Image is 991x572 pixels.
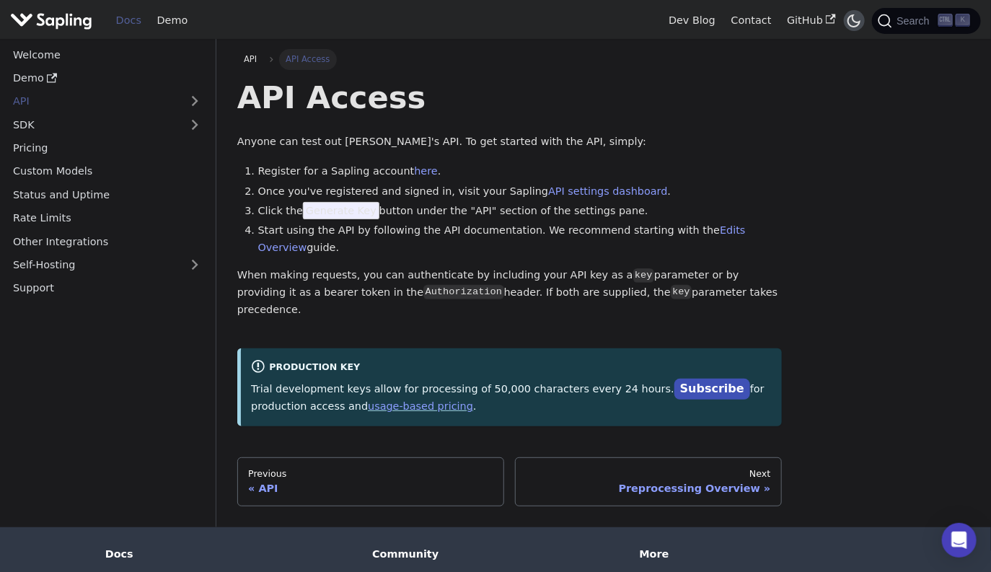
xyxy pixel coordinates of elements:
[180,91,209,112] button: Expand sidebar category 'API'
[108,9,149,32] a: Docs
[671,285,692,299] code: key
[640,547,886,560] div: More
[258,163,782,180] li: Register for a Sapling account .
[237,133,782,151] p: Anyone can test out [PERSON_NAME]'s API. To get started with the API, simply:
[10,10,97,31] a: Sapling.ai
[5,231,209,252] a: Other Integrations
[251,379,771,415] p: Trial development keys allow for processing of 50,000 characters every 24 hours. for production a...
[844,10,865,31] button: Switch between dark and light mode (currently dark mode)
[5,114,180,135] a: SDK
[423,285,503,299] code: Authorization
[674,379,750,400] a: Subscribe
[633,268,654,283] code: key
[258,203,782,220] li: Click the button under the "API" section of the settings pane.
[368,400,473,412] a: usage-based pricing
[414,165,437,177] a: here
[779,9,843,32] a: GitHub
[5,161,209,182] a: Custom Models
[258,183,782,201] li: Once you've registered and signed in, visit your Sapling .
[251,359,771,377] div: Production Key
[279,49,337,69] span: API Access
[5,278,209,299] a: Support
[303,202,379,219] span: Generate Key
[372,547,619,560] div: Community
[5,138,209,159] a: Pricing
[149,9,195,32] a: Demo
[956,14,970,27] kbd: K
[248,482,493,495] div: API
[5,184,209,205] a: Status and Uptime
[258,222,782,257] li: Start using the API by following the API documentation. We recommend starting with the guide.
[237,457,782,506] nav: Docs pages
[548,185,667,197] a: API settings dashboard
[237,49,782,69] nav: Breadcrumbs
[237,78,782,117] h1: API Access
[237,457,504,506] a: PreviousAPI
[105,547,352,560] div: Docs
[526,468,771,480] div: Next
[526,482,771,495] div: Preprocessing Overview
[872,8,980,34] button: Search (Ctrl+K)
[892,15,938,27] span: Search
[237,267,782,318] p: When making requests, you can authenticate by including your API key as a parameter or by providi...
[515,457,782,506] a: NextPreprocessing Overview
[248,468,493,480] div: Previous
[237,49,264,69] a: API
[723,9,780,32] a: Contact
[5,208,209,229] a: Rate Limits
[244,54,257,64] span: API
[661,9,723,32] a: Dev Blog
[5,68,209,89] a: Demo
[5,91,180,112] a: API
[5,44,209,65] a: Welcome
[10,10,92,31] img: Sapling.ai
[180,114,209,135] button: Expand sidebar category 'SDK'
[5,255,209,276] a: Self-Hosting
[942,523,977,558] div: Open Intercom Messenger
